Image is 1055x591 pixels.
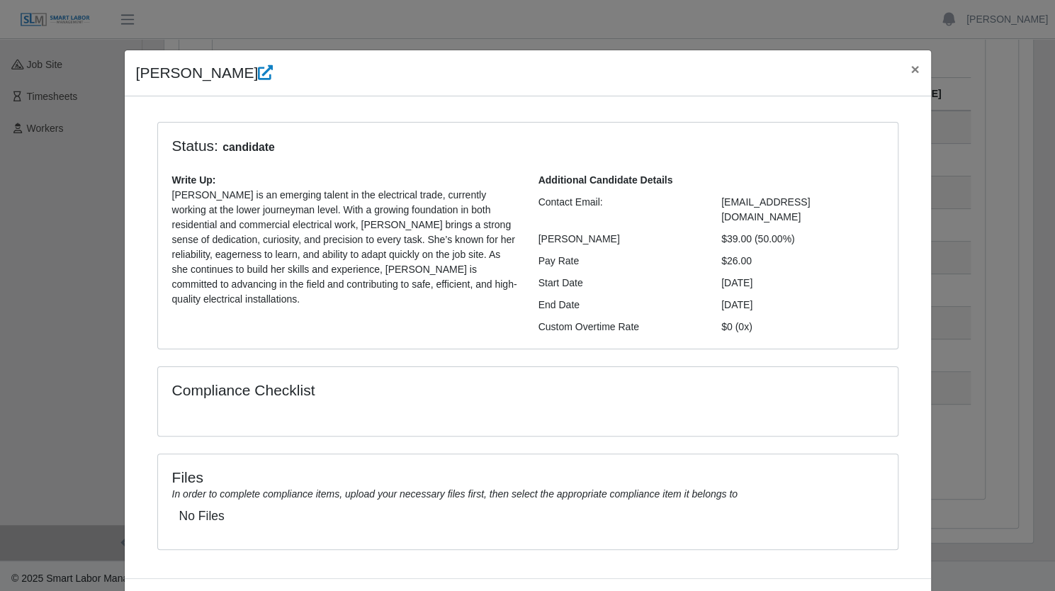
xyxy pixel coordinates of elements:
div: [PERSON_NAME] [528,232,711,247]
div: $39.00 (50.00%) [711,232,894,247]
button: Close [899,50,930,88]
b: Additional Candidate Details [538,174,673,186]
div: [DATE] [711,276,894,291]
span: × [910,61,919,77]
div: Custom Overtime Rate [528,320,711,334]
span: [DATE] [721,299,752,310]
i: In order to complete compliance items, upload your necessary files first, then select the appropr... [172,488,738,500]
span: candidate [218,139,279,156]
div: Contact Email: [528,195,711,225]
p: [PERSON_NAME] is an emerging talent in the electrical trade, currently working at the lower journ... [172,188,517,307]
h4: [PERSON_NAME] [136,62,273,84]
div: Pay Rate [528,254,711,269]
span: $0 (0x) [721,321,752,332]
div: End Date [528,298,711,313]
h4: Compliance Checklist [172,381,639,399]
h4: Status: [172,137,701,156]
h4: Files [172,468,884,486]
b: Write Up: [172,174,216,186]
div: $26.00 [711,254,894,269]
h5: No Files [179,509,876,524]
span: [EMAIL_ADDRESS][DOMAIN_NAME] [721,196,810,223]
div: Start Date [528,276,711,291]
